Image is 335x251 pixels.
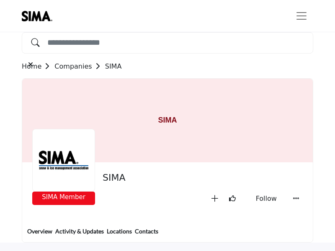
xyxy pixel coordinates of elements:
button: More details [289,192,303,206]
button: Like [226,192,239,206]
a: Contacts [134,227,159,242]
a: SIMA [105,62,122,70]
a: Home [22,62,54,70]
h2: SIMA [103,172,299,183]
a: Locations [106,227,132,242]
span: SIMA Member [42,192,85,202]
a: Companies [54,62,105,70]
a: Overview [27,227,53,242]
button: Toggle navigation [290,8,313,24]
h1: SIMA [158,79,177,162]
input: Search Solutions [22,32,313,54]
img: site Logo [22,11,57,21]
a: Activity & Updates [55,227,104,242]
button: Follow [243,192,285,206]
